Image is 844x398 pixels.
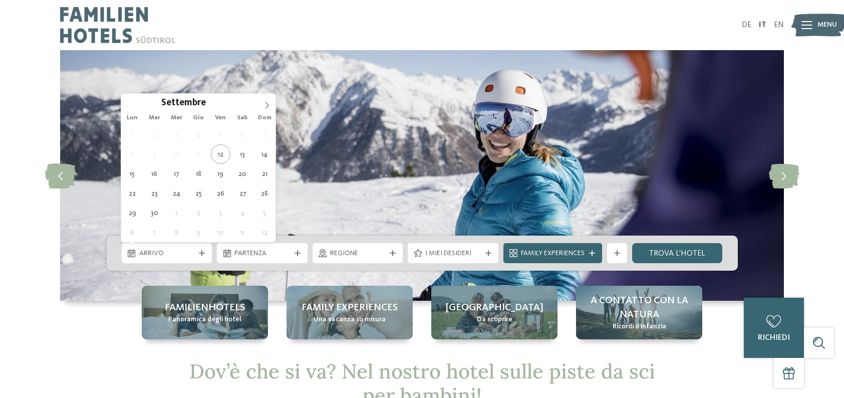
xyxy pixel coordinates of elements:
[255,164,274,183] span: Settembre 21, 2025
[189,223,208,242] span: Ottobre 9, 2025
[123,125,142,144] span: Settembre 1, 2025
[211,164,230,183] span: Settembre 19, 2025
[233,125,252,144] span: Settembre 6, 2025
[586,294,692,322] span: A contatto con la natura
[231,115,253,121] span: Sab
[211,223,230,242] span: Ottobre 10, 2025
[121,115,143,121] span: Lun
[211,125,230,144] span: Settembre 5, 2025
[233,203,252,223] span: Ottobre 4, 2025
[255,183,274,203] span: Settembre 28, 2025
[255,203,274,223] span: Ottobre 5, 2025
[189,164,208,183] span: Settembre 18, 2025
[189,183,208,203] span: Settembre 25, 2025
[255,144,274,164] span: Settembre 14, 2025
[233,144,252,164] span: Settembre 13, 2025
[209,115,231,121] span: Ven
[817,20,837,30] span: Menu
[123,223,142,242] span: Ottobre 6, 2025
[145,164,164,183] span: Settembre 16, 2025
[123,203,142,223] span: Settembre 29, 2025
[123,183,142,203] span: Settembre 22, 2025
[759,21,766,29] a: IT
[446,301,543,315] span: [GEOGRAPHIC_DATA]
[167,144,186,164] span: Settembre 10, 2025
[234,249,290,259] span: Partenza
[302,301,398,315] span: Family experiences
[139,249,195,259] span: Arrivo
[123,144,142,164] span: Settembre 8, 2025
[145,203,164,223] span: Settembre 30, 2025
[167,203,186,223] span: Ottobre 1, 2025
[167,223,186,242] span: Ottobre 8, 2025
[189,144,208,164] span: Settembre 11, 2025
[167,125,186,144] span: Settembre 3, 2025
[165,301,245,315] span: Familienhotels
[431,286,557,339] a: Hotel sulle piste da sci per bambini: divertimento senza confini [GEOGRAPHIC_DATA] Da scoprire
[744,298,804,358] a: richiedi
[758,334,790,342] span: richiedi
[287,286,413,339] a: Hotel sulle piste da sci per bambini: divertimento senza confini Family experiences Una vacanza s...
[123,164,142,183] span: Settembre 15, 2025
[206,97,239,108] input: Year
[253,115,275,121] span: Dom
[187,115,209,121] span: Gio
[233,183,252,203] span: Settembre 27, 2025
[145,223,164,242] span: Ottobre 7, 2025
[211,144,230,164] span: Settembre 12, 2025
[211,203,230,223] span: Ottobre 3, 2025
[189,125,208,144] span: Settembre 4, 2025
[167,164,186,183] span: Settembre 17, 2025
[613,322,666,332] span: Ricordi d’infanzia
[168,315,241,325] span: Panoramica degli hotel
[742,21,751,29] a: DE
[255,223,274,242] span: Ottobre 12, 2025
[211,183,230,203] span: Settembre 26, 2025
[330,249,386,259] span: Regione
[145,144,164,164] span: Settembre 9, 2025
[165,115,187,121] span: Mer
[632,243,723,263] a: trova l’hotel
[233,223,252,242] span: Ottobre 11, 2025
[255,125,274,144] span: Settembre 7, 2025
[60,50,784,301] img: Hotel sulle piste da sci per bambini: divertimento senza confini
[233,164,252,183] span: Settembre 20, 2025
[576,286,702,339] a: Hotel sulle piste da sci per bambini: divertimento senza confini A contatto con la natura Ricordi...
[189,203,208,223] span: Ottobre 2, 2025
[314,315,386,325] span: Una vacanza su misura
[145,183,164,203] span: Settembre 23, 2025
[161,99,206,108] span: Settembre
[425,249,481,259] span: I miei desideri
[142,286,268,339] a: Hotel sulle piste da sci per bambini: divertimento senza confini Familienhotels Panoramica degli ...
[167,183,186,203] span: Settembre 24, 2025
[521,249,585,259] span: Family Experiences
[477,315,512,325] span: Da scoprire
[143,115,165,121] span: Mar
[774,21,784,29] a: EN
[145,125,164,144] span: Settembre 2, 2025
